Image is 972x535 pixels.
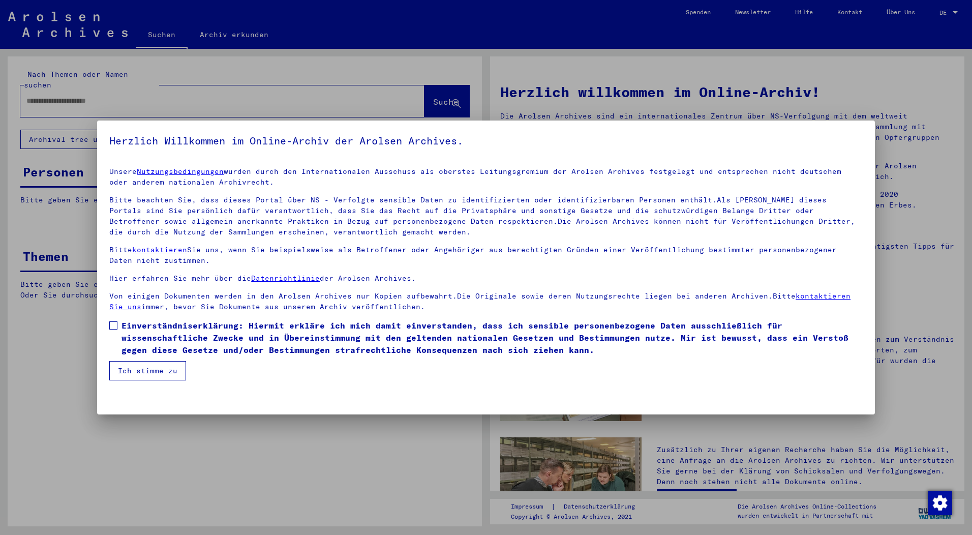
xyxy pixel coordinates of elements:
span: Einverständniserklärung: Hiermit erkläre ich mich damit einverstanden, dass ich sensible personen... [121,319,863,356]
img: Zustimmung ändern [928,491,952,515]
div: Zustimmung ändern [927,490,952,515]
a: kontaktieren [132,245,187,254]
p: Von einigen Dokumenten werden in den Arolsen Archives nur Kopien aufbewahrt.Die Originale sowie d... [109,291,863,312]
h5: Herzlich Willkommen im Online-Archiv der Arolsen Archives. [109,133,863,149]
p: Hier erfahren Sie mehr über die der Arolsen Archives. [109,273,863,284]
button: Ich stimme zu [109,361,186,380]
a: Nutzungsbedingungen [137,167,224,176]
a: Datenrichtlinie [251,274,320,283]
p: Bitte Sie uns, wenn Sie beispielsweise als Betroffener oder Angehöriger aus berechtigten Gründen ... [109,245,863,266]
p: Unsere wurden durch den Internationalen Ausschuss als oberstes Leitungsgremium der Arolsen Archiv... [109,166,863,188]
a: kontaktieren Sie uns [109,291,850,311]
p: Bitte beachten Sie, dass dieses Portal über NS - Verfolgte sensible Daten zu identifizierten oder... [109,195,863,237]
